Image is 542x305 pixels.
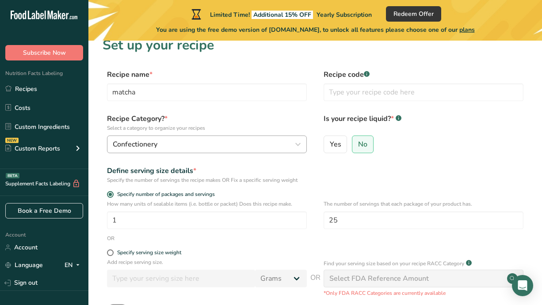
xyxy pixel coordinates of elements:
[6,173,19,178] div: BETA
[107,258,307,266] p: Add recipe serving size.
[329,273,429,284] div: Select FDA Reference Amount
[107,83,307,101] input: Type your recipe name here
[23,48,66,57] span: Subscribe Now
[324,200,523,208] p: The number of servings that each package of your product has.
[107,69,307,80] label: Recipe name
[252,11,313,19] span: Additional 15% OFF
[324,260,464,267] p: Find your serving size based on your recipe RACC Category
[358,140,367,149] span: No
[107,176,307,184] div: Specify the number of servings the recipe makes OR Fix a specific serving weight
[330,140,341,149] span: Yes
[459,26,475,34] span: plans
[5,138,19,143] div: NEW
[190,9,372,19] div: Limited Time!
[324,113,523,132] label: Is your recipe liquid?
[5,45,83,60] button: Subscribe Now
[107,270,255,287] input: Type your serving size here
[107,166,307,176] div: Define serving size details
[156,25,475,34] span: You are using the free demo version of [DOMAIN_NAME], to unlock all features please choose one of...
[386,6,441,22] button: Redeem Offer
[5,203,83,218] a: Book a Free Demo
[310,272,321,297] span: OR
[5,144,60,153] div: Custom Reports
[512,275,533,296] div: Open Intercom Messenger
[393,9,434,19] span: Redeem Offer
[107,234,115,242] div: OR
[103,35,528,55] h1: Set up your recipe
[324,83,523,101] input: Type your recipe code here
[107,113,307,132] label: Recipe Category?
[324,289,523,297] p: *Only FDA RACC Categories are currently available
[107,124,307,132] p: Select a category to organize your recipes
[107,136,307,153] button: Confectionery
[107,200,307,208] p: How many units of sealable items (i.e. bottle or packet) Does this recipe make.
[114,191,215,198] span: Specify number of packages and servings
[113,139,157,150] span: Confectionery
[317,11,372,19] span: Yearly Subscription
[65,260,83,271] div: EN
[117,249,181,256] div: Specify serving size weight
[324,69,523,80] label: Recipe code
[5,257,43,273] a: Language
